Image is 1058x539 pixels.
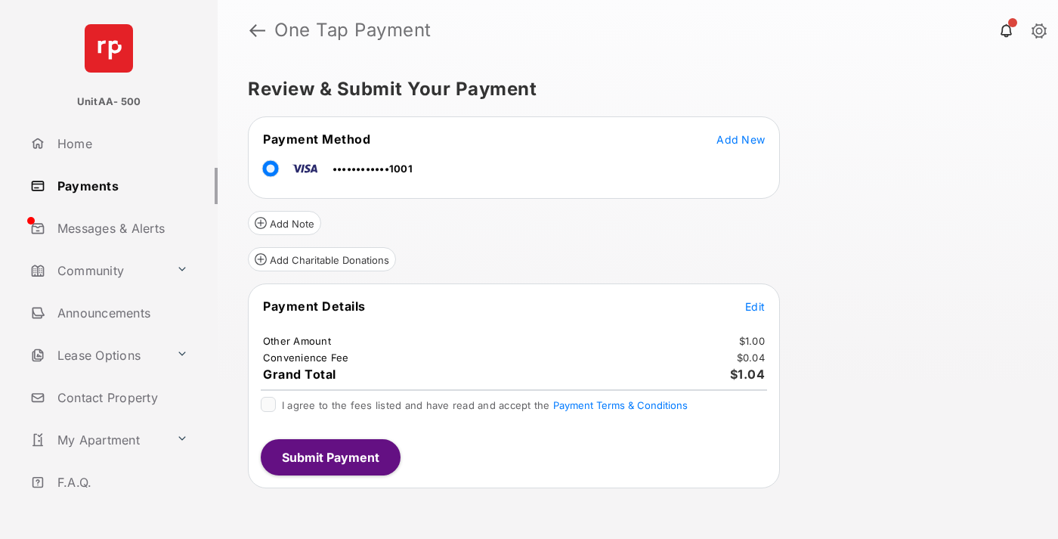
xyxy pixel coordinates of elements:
[261,439,401,475] button: Submit Payment
[24,168,218,204] a: Payments
[24,337,170,373] a: Lease Options
[24,379,218,416] a: Contact Property
[274,21,432,39] strong: One Tap Payment
[333,163,413,175] span: ••••••••••••1001
[745,300,765,313] span: Edit
[263,132,370,147] span: Payment Method
[24,422,170,458] a: My Apartment
[553,399,688,411] button: I agree to the fees listed and have read and accept the
[263,299,366,314] span: Payment Details
[24,210,218,246] a: Messages & Alerts
[77,94,141,110] p: UnitAA- 500
[263,367,336,382] span: Grand Total
[262,351,350,364] td: Convenience Fee
[85,24,133,73] img: svg+xml;base64,PHN2ZyB4bWxucz0iaHR0cDovL3d3dy53My5vcmcvMjAwMC9zdmciIHdpZHRoPSI2NCIgaGVpZ2h0PSI2NC...
[738,334,766,348] td: $1.00
[24,252,170,289] a: Community
[282,399,688,411] span: I agree to the fees listed and have read and accept the
[248,80,1016,98] h5: Review & Submit Your Payment
[248,211,321,235] button: Add Note
[24,464,218,500] a: F.A.Q.
[716,132,765,147] button: Add New
[24,125,218,162] a: Home
[248,247,396,271] button: Add Charitable Donations
[24,295,218,331] a: Announcements
[730,367,766,382] span: $1.04
[716,133,765,146] span: Add New
[262,334,332,348] td: Other Amount
[745,299,765,314] button: Edit
[736,351,766,364] td: $0.04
